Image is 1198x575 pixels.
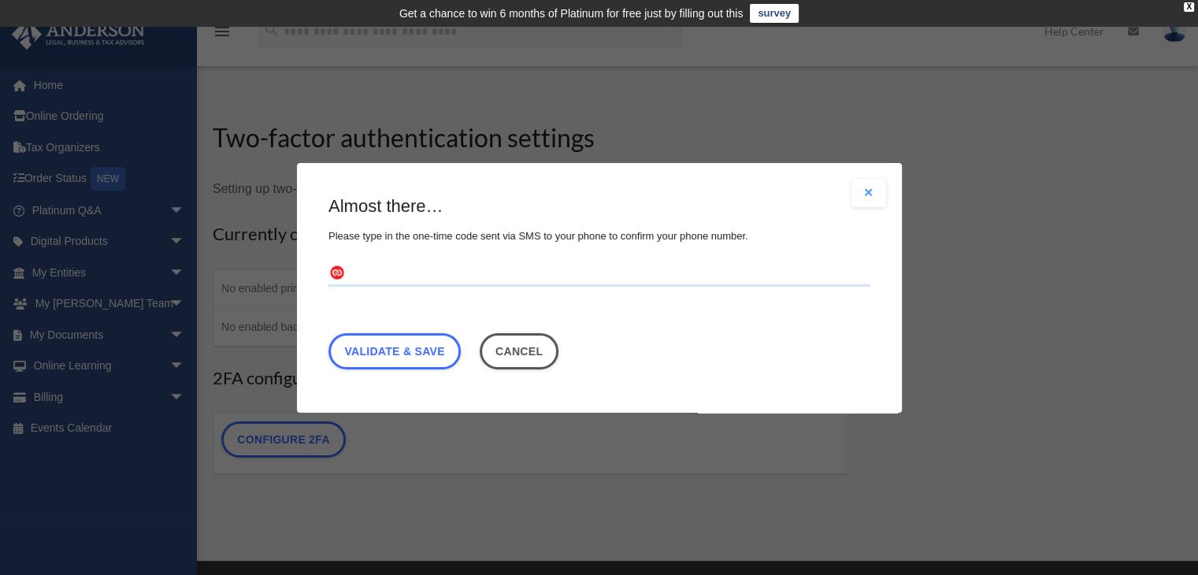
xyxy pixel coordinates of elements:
div: close [1184,2,1194,12]
p: Please type in the one-time code sent via SMS to your phone to confirm your phone number. [328,226,870,245]
h3: Almost there… [328,195,870,219]
a: Validate & Save [328,332,461,369]
button: Close modal [851,179,886,207]
button: Close this dialog window [479,332,558,369]
a: survey [750,4,799,23]
div: Get a chance to win 6 months of Platinum for free just by filling out this [399,4,744,23]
